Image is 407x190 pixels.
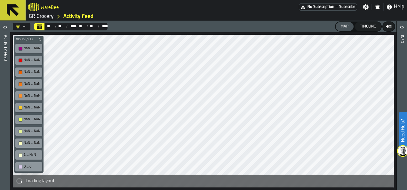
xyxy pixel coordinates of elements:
[17,152,41,158] div: 1 ... NaN
[1,22,10,34] label: button-toggle-Open
[357,24,379,29] div: Timeline
[51,24,56,29] div: /
[24,165,40,169] div: 0 ... 0
[14,114,44,125] div: button-toolbar-undefined
[94,24,99,29] div: /
[339,5,355,9] span: Subscribe
[28,1,39,13] a: logo-header
[14,36,44,43] button: button-
[338,24,351,29] div: Map
[24,46,40,51] div: NaN ... NaN
[13,175,394,187] div: alert-Loading layout
[397,21,407,190] header: Info
[24,94,40,98] div: NaN ... NaN
[14,78,44,90] div: button-toolbar-undefined
[394,3,404,11] span: Help
[62,24,67,29] div: /
[397,22,406,34] label: button-toggle-Open
[299,4,357,11] a: link-to-/wh/i/e451d98b-95f6-4604-91ff-c80219f9c36d/pricing/
[360,4,371,10] label: button-toggle-Settings
[34,23,44,30] button: Select date range
[17,92,41,99] div: NaN ... NaN
[63,13,93,20] a: link-to-/wh/i/e451d98b-95f6-4604-91ff-c80219f9c36d/feed/3236b697-6562-4c83-a025-c8a911a4c1a3
[24,153,40,157] div: 1 ... NaN
[14,43,44,54] div: button-toolbar-undefined
[99,24,105,29] div: Select date range
[299,4,357,11] div: Menu Subscription
[14,66,44,78] div: button-toolbar-undefined
[83,24,88,29] div: /
[14,102,44,114] div: button-toolbar-undefined
[17,69,41,75] div: NaN ... NaN
[355,22,381,31] button: button-Timeline
[17,57,41,64] div: NaN ... NaN
[77,24,83,29] div: Select date range
[68,24,73,29] div: Select date range
[17,128,41,135] div: NaN ... NaN
[17,116,41,123] div: NaN ... NaN
[29,13,54,20] a: link-to-/wh/i/e451d98b-95f6-4604-91ff-c80219f9c36d
[34,23,108,30] div: Select date range
[24,117,40,122] div: NaN ... NaN
[24,70,40,74] div: NaN ... NaN
[17,81,41,87] div: NaN ... NaN
[24,106,40,110] div: NaN ... NaN
[399,113,406,148] label: Need Help?
[24,82,40,86] div: NaN ... NaN
[14,54,44,66] div: button-toolbar-undefined
[17,45,41,52] div: NaN ... NaN
[56,24,62,29] div: Select date range
[14,137,44,149] div: button-toolbar-undefined
[73,24,77,29] span: —
[88,24,94,29] div: Select date range
[372,4,383,10] label: button-toggle-Notifications
[307,5,334,9] span: No Subscription
[17,140,41,146] div: NaN ... NaN
[336,22,354,31] button: button-Map
[24,58,40,62] div: NaN ... NaN
[336,5,338,9] span: —
[14,125,44,137] div: button-toolbar-undefined
[400,34,404,188] div: Info
[14,161,44,173] div: button-toolbar-undefined
[13,23,30,30] div: DropdownMenuValue-
[384,3,407,11] label: button-toggle-Help
[14,149,44,161] div: button-toolbar-undefined
[15,38,36,41] span: Visits (All)
[26,178,391,184] div: Loading layout
[41,4,59,10] h2: Sub Title
[45,24,51,29] div: Select date range
[15,24,25,29] div: DropdownMenuValue-
[17,163,41,170] div: 0 ... 0
[24,141,40,145] div: NaN ... NaN
[383,22,395,31] button: button-
[24,129,40,133] div: NaN ... NaN
[28,13,216,20] nav: Breadcrumb
[14,90,44,102] div: button-toolbar-undefined
[17,104,41,111] div: NaN ... NaN
[3,34,7,188] div: Activity Feed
